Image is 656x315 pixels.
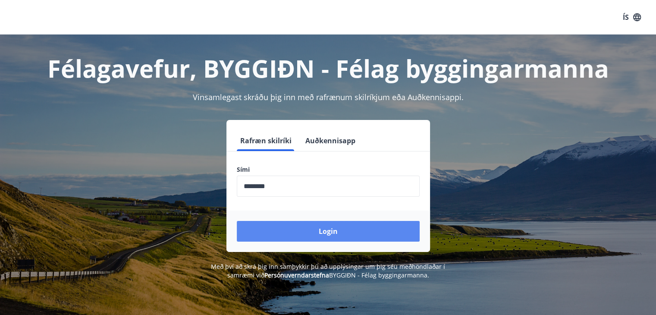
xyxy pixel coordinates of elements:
[264,271,329,279] a: Persónuverndarstefna
[28,52,628,85] h1: Félagavefur, BYGGIÐN - Félag byggingarmanna
[237,165,420,174] label: Sími
[237,130,295,151] button: Rafræn skilríki
[618,9,646,25] button: ÍS
[237,221,420,242] button: Login
[302,130,359,151] button: Auðkennisapp
[211,262,445,279] span: Með því að skrá þig inn samþykkir þú að upplýsingar um þig séu meðhöndlaðar í samræmi við BYGGIÐN...
[193,92,464,102] span: Vinsamlegast skráðu þig inn með rafrænum skilríkjum eða Auðkennisappi.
